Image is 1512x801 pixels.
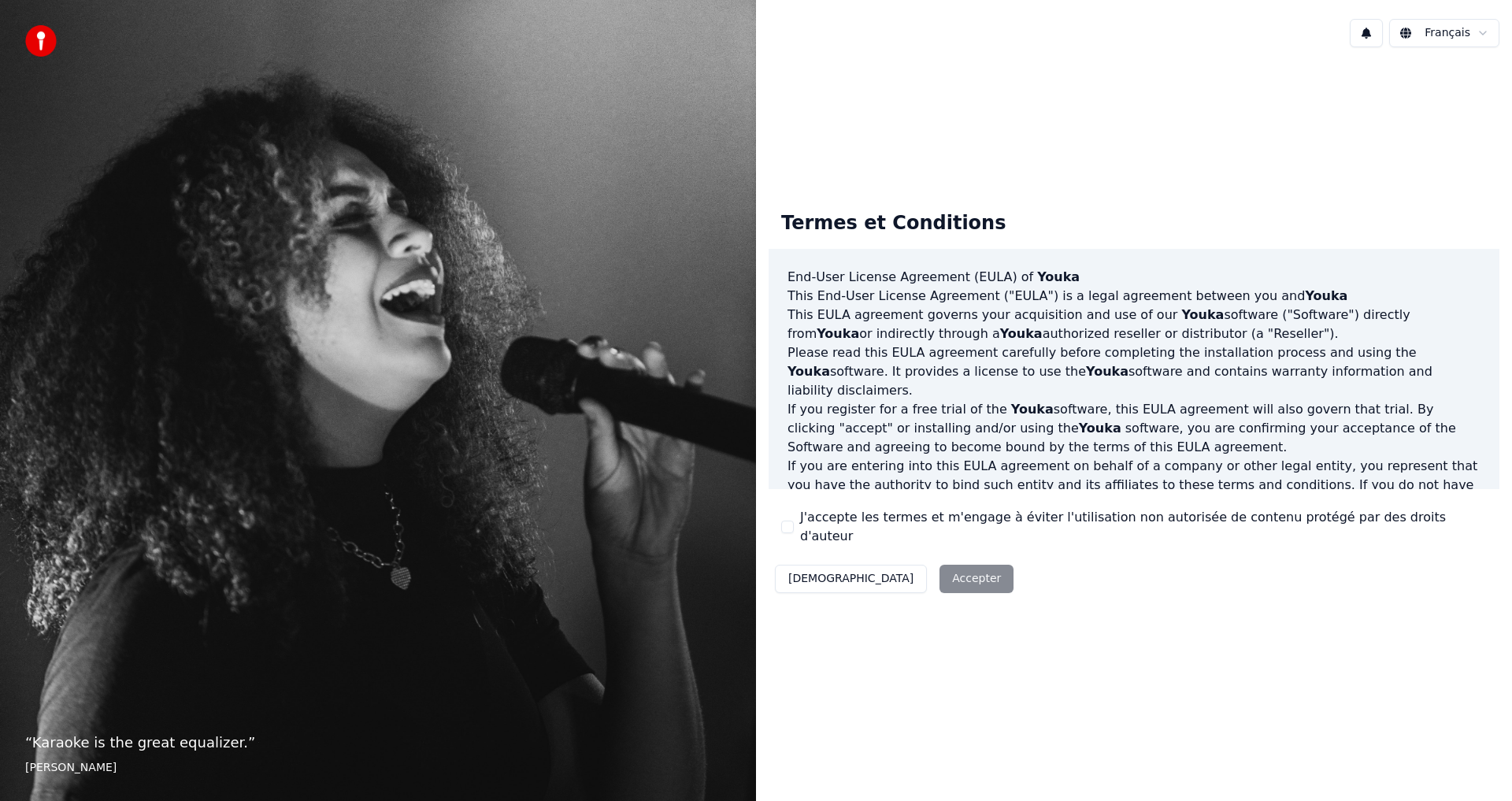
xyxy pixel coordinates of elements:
h3: End-User License Agreement (EULA) of [787,268,1480,287]
span: Youka [1079,421,1121,436]
span: Youka [1037,269,1080,284]
span: Youka [787,364,830,379]
span: Youka [1181,307,1224,322]
p: If you are entering into this EULA agreement on behalf of a company or other legal entity, you re... [787,457,1480,532]
div: Termes et Conditions [769,198,1018,249]
p: Please read this EULA agreement carefully before completing the installation process and using th... [787,343,1480,400]
footer: [PERSON_NAME] [25,760,731,776]
span: Youka [1305,288,1347,303]
span: Youka [1000,326,1043,341]
p: This End-User License Agreement ("EULA") is a legal agreement between you and [787,287,1480,306]
button: [DEMOGRAPHIC_DATA] [775,565,927,593]
span: Youka [1086,364,1128,379]
img: youka [25,25,57,57]
p: If you register for a free trial of the software, this EULA agreement will also govern that trial... [787,400,1480,457]
p: This EULA agreement governs your acquisition and use of our software ("Software") directly from o... [787,306,1480,343]
span: Youka [1011,402,1054,417]
span: Youka [817,326,859,341]
label: J'accepte les termes et m'engage à éviter l'utilisation non autorisée de contenu protégé par des ... [800,508,1487,546]
p: “ Karaoke is the great equalizer. ” [25,732,731,754]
